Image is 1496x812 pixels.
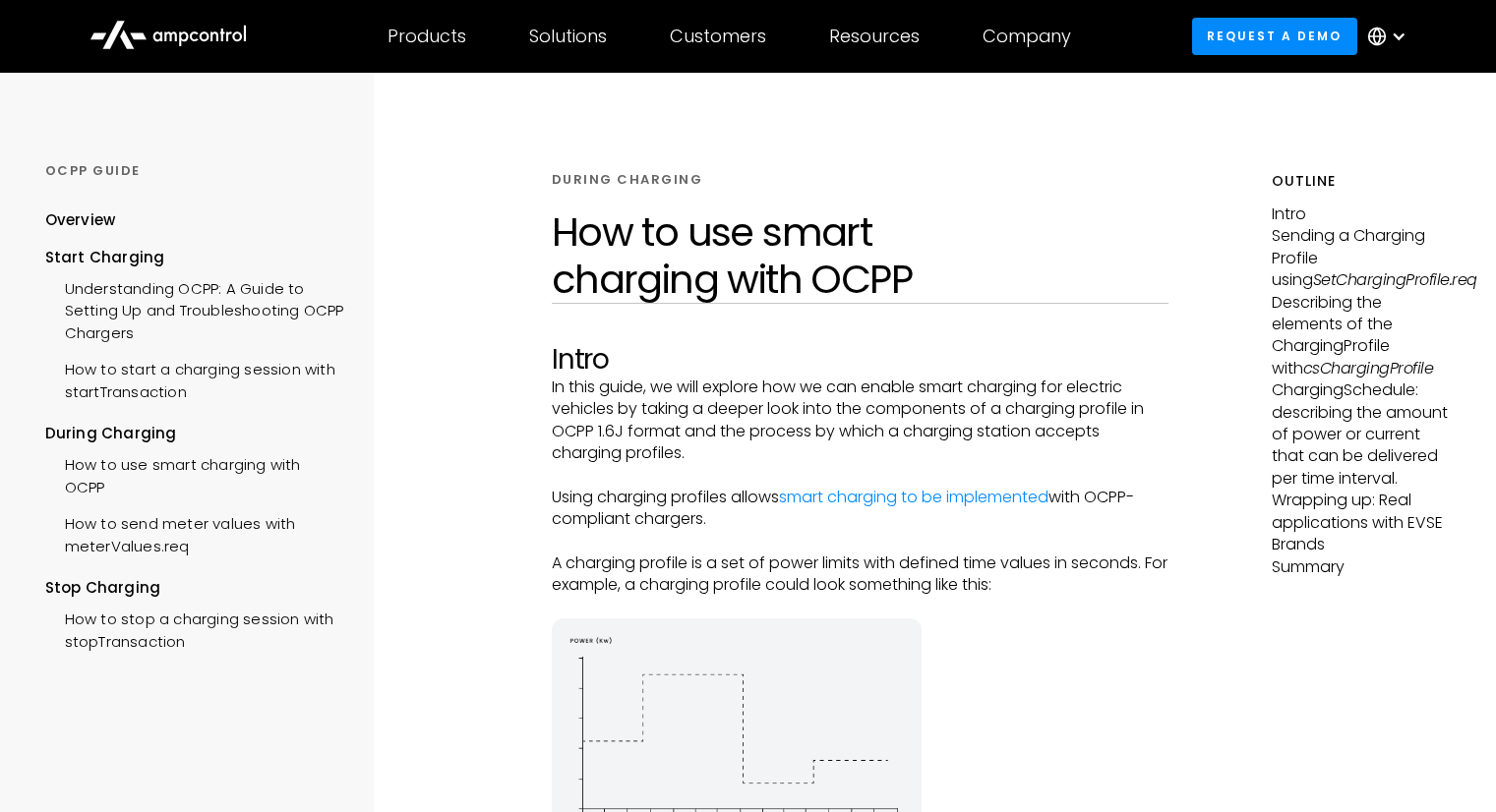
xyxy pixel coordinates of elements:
div: Stop Charging [45,577,344,599]
div: Solutions [529,26,607,47]
div: OCPP GUIDE [45,162,344,180]
p: ‍ [552,531,1168,552]
p: Summary [1272,556,1452,578]
h2: Intro [552,343,1168,377]
h5: Outline [1272,171,1452,192]
a: smart charging to be implemented [779,486,1048,508]
a: Request a demo [1192,18,1357,54]
a: How to stop a charging session with stopTransaction [45,599,344,658]
div: Customers [670,26,766,47]
div: Company [983,26,1071,47]
div: Resources [829,26,920,47]
a: Overview [45,209,116,246]
div: DURING CHARGING [552,171,703,189]
p: Using charging profiles allows with OCPP-compliant chargers. [552,487,1168,531]
p: In this guide, we will explore how we can enable smart charging for electric vehicles by taking a... [552,377,1168,465]
div: Overview [45,209,116,231]
p: Wrapping up: Real applications with EVSE Brands [1272,490,1452,555]
em: SetChargingProfile.req [1313,268,1477,291]
div: Products [388,26,466,47]
p: ChargingSchedule: describing the amount of power or current that can be delivered per time interval. [1272,379,1452,490]
p: A charging profile is a set of power limits with defined time values in seconds. For example, a c... [552,552,1168,597]
a: How to use smart charging with OCPP [45,444,344,503]
p: Sending a Charging Profile using [1272,225,1452,291]
p: Intro [1272,203,1452,225]
p: Describing the elements of the ChargingProfile with [1272,292,1452,380]
a: How to start a charging session with startTransaction [45,349,344,408]
p: ‍ [552,597,1168,618]
p: ‍ [552,464,1168,486]
div: Start Charging [45,247,344,268]
div: During Charging [45,423,344,444]
h1: How to use smart charging with OCPP [552,208,1168,303]
em: csChargingProfile [1303,357,1434,379]
a: How to send meter values with meterValues.req [45,503,344,562]
a: Understanding OCPP: A Guide to Setting Up and Troubleshooting OCPP Chargers [45,268,344,349]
